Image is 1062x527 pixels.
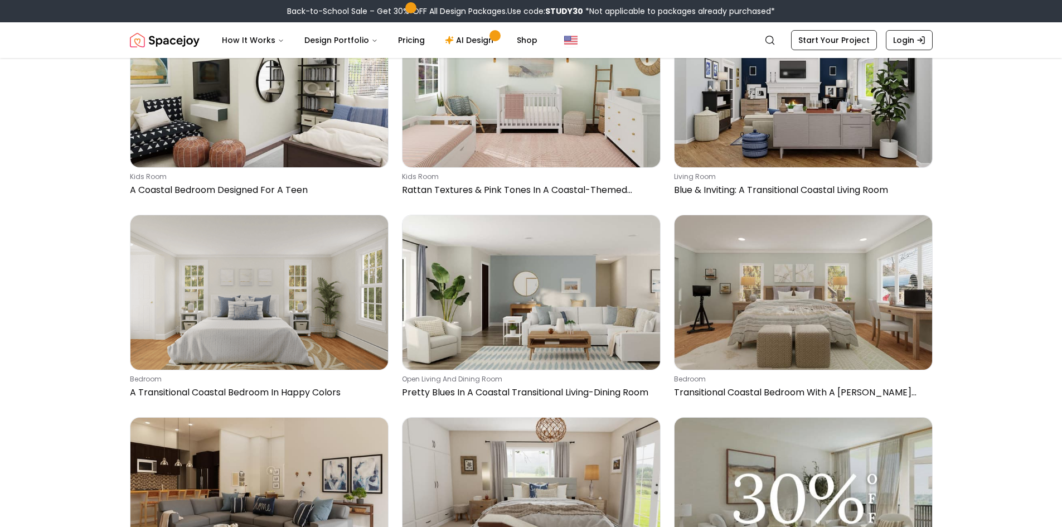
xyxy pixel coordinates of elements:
a: Pricing [389,29,434,51]
img: Pretty Blues In A Coastal Transitional Living-Dining Room [403,215,660,370]
img: Transitional Coastal Bedroom With A Charissa Armchair [675,215,932,370]
a: A Coastal Bedroom Designed For A Teenkids roomA Coastal Bedroom Designed For A Teen [130,12,389,201]
p: kids room [402,172,656,181]
button: How It Works [213,29,293,51]
a: Start Your Project [791,30,877,50]
p: open living and dining room [402,375,656,384]
p: bedroom [130,375,384,384]
a: Login [886,30,933,50]
b: STUDY30 [545,6,583,17]
div: Back-to-School Sale – Get 30% OFF All Design Packages. [287,6,775,17]
p: kids room [130,172,384,181]
p: Pretty Blues In A Coastal Transitional Living-Dining Room [402,386,656,399]
a: AI Design [436,29,506,51]
a: A Transitional Coastal Bedroom In Happy ColorsbedroomA Transitional Coastal Bedroom In Happy Colors [130,215,389,404]
a: Transitional Coastal Bedroom With A Charissa ArmchairbedroomTransitional Coastal Bedroom With A [... [674,215,933,404]
p: A Transitional Coastal Bedroom In Happy Colors [130,386,384,399]
p: Transitional Coastal Bedroom With A [PERSON_NAME] Armchair [674,386,928,399]
nav: Main [213,29,546,51]
a: Spacejoy [130,29,200,51]
img: Spacejoy Logo [130,29,200,51]
span: *Not applicable to packages already purchased* [583,6,775,17]
a: Shop [508,29,546,51]
p: Rattan Textures & Pink Tones In A Coastal-Themed Nursery [402,183,656,197]
img: A Coastal Bedroom Designed For A Teen [130,13,388,167]
a: Rattan Textures & Pink Tones In A Coastal-Themed Nurserykids roomRattan Textures & Pink Tones In ... [402,12,661,201]
p: A Coastal Bedroom Designed For A Teen [130,183,384,197]
img: Rattan Textures & Pink Tones In A Coastal-Themed Nursery [403,13,660,167]
span: Use code: [507,6,583,17]
img: A Transitional Coastal Bedroom In Happy Colors [130,215,388,370]
a: Pretty Blues In A Coastal Transitional Living-Dining Roomopen living and dining roomPretty Blues ... [402,215,661,404]
p: Blue & Inviting: A Transitional Coastal Living Room [674,183,928,197]
p: bedroom [674,375,928,384]
img: United States [564,33,578,47]
img: Blue & Inviting: A Transitional Coastal Living Room [675,13,932,167]
p: living room [674,172,928,181]
button: Design Portfolio [295,29,387,51]
nav: Global [130,22,933,58]
a: Blue & Inviting: A Transitional Coastal Living Roomliving roomBlue & Inviting: A Transitional Coa... [674,12,933,201]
